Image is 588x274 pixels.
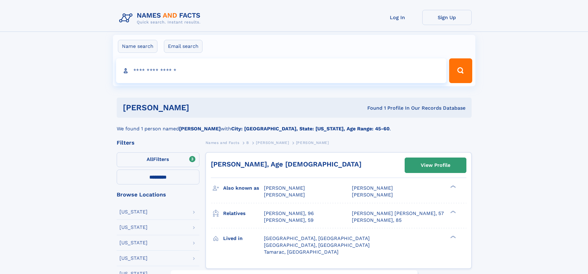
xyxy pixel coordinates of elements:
div: [US_STATE] [119,240,148,245]
a: [PERSON_NAME], Age [DEMOGRAPHIC_DATA] [211,160,361,168]
span: [PERSON_NAME] [264,192,305,198]
a: Log In [373,10,422,25]
label: Filters [117,152,199,167]
a: [PERSON_NAME], 59 [264,217,314,224]
a: B [246,139,249,146]
label: Email search [164,40,202,53]
div: Browse Locations [117,192,199,197]
a: Names and Facts [206,139,240,146]
div: We found 1 person named with . [117,118,472,133]
button: Search Button [449,58,472,83]
div: [US_STATE] [119,225,148,230]
div: Found 1 Profile In Our Records Database [278,105,465,112]
h3: Also known as [223,183,264,193]
input: search input [116,58,447,83]
div: [US_STATE] [119,256,148,261]
div: Filters [117,140,199,145]
span: [PERSON_NAME] [352,185,393,191]
span: [PERSON_NAME] [296,141,329,145]
span: B [246,141,249,145]
span: [GEOGRAPHIC_DATA], [GEOGRAPHIC_DATA] [264,242,370,248]
a: [PERSON_NAME] [256,139,289,146]
span: [PERSON_NAME] [264,185,305,191]
span: [PERSON_NAME] [256,141,289,145]
span: [GEOGRAPHIC_DATA], [GEOGRAPHIC_DATA] [264,235,370,241]
a: [PERSON_NAME], 85 [352,217,402,224]
div: ❯ [449,210,456,214]
a: View Profile [405,158,466,173]
b: City: [GEOGRAPHIC_DATA], State: [US_STATE], Age Range: 45-60 [231,126,390,132]
a: Sign Up [422,10,472,25]
a: [PERSON_NAME] [PERSON_NAME], 57 [352,210,444,217]
h3: Relatives [223,208,264,219]
a: [PERSON_NAME], 96 [264,210,314,217]
span: All [147,156,153,162]
h1: [PERSON_NAME] [123,104,278,112]
div: ❯ [449,235,456,239]
span: Tamarac, [GEOGRAPHIC_DATA] [264,249,339,255]
b: [PERSON_NAME] [179,126,221,132]
div: ❯ [449,185,456,189]
span: [PERSON_NAME] [352,192,393,198]
div: View Profile [421,158,450,172]
h3: Lived in [223,233,264,244]
div: [US_STATE] [119,209,148,214]
label: Name search [118,40,157,53]
img: Logo Names and Facts [117,10,206,27]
